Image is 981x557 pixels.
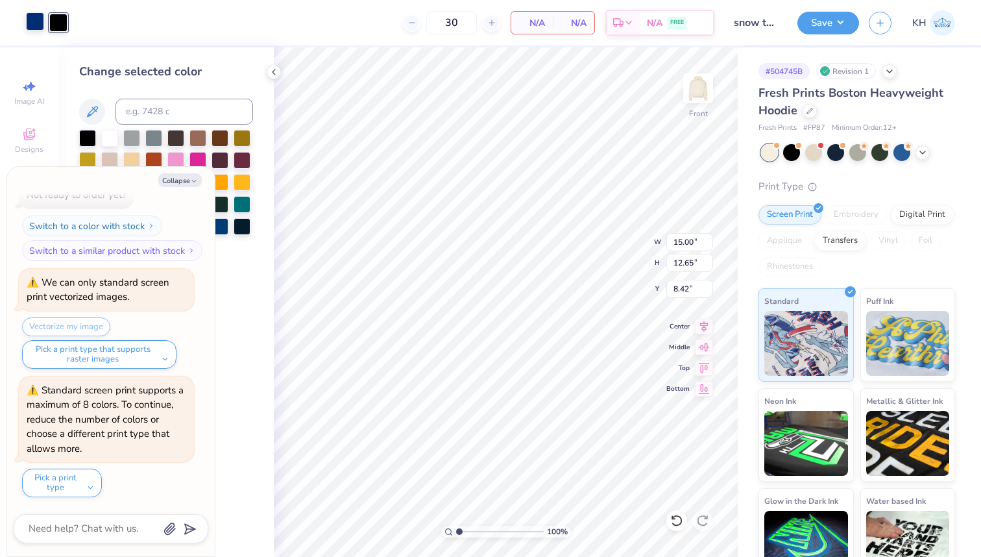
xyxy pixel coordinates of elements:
[891,205,954,225] div: Digital Print
[685,75,711,101] img: Front
[647,16,662,30] span: N/A
[912,16,926,31] span: KH
[666,322,690,331] span: Center
[803,123,825,134] span: # FP87
[764,294,799,308] span: Standard
[147,222,155,230] img: Switch to a color with stock
[814,231,866,251] div: Transfers
[79,63,253,80] div: Change selected color
[866,394,943,408] span: Metallic & Glitter Ink
[866,494,926,508] span: Water based Ink
[910,231,941,251] div: Foil
[816,63,876,79] div: Revision 1
[22,216,162,236] button: Switch to a color with stock
[764,311,848,376] img: Standard
[758,205,821,225] div: Screen Print
[689,108,708,119] div: Front
[758,63,810,79] div: # 504745B
[14,96,45,106] span: Image AI
[22,340,176,369] button: Pick a print type that supports raster images
[930,10,955,36] img: Kaiya Hertzog
[912,10,955,36] a: KH
[758,85,943,118] span: Fresh Prints Boston Heavyweight Hoodie
[27,384,184,455] div: Standard screen print supports a maximum of 8 colors. To continue, reduce the number of colors or...
[866,311,950,376] img: Puff Ink
[758,123,797,134] span: Fresh Prints
[561,16,587,30] span: N/A
[22,469,102,497] button: Pick a print type
[758,179,955,194] div: Print Type
[27,188,127,201] div: Not ready to order yet?
[797,12,859,34] button: Save
[758,231,810,251] div: Applique
[519,16,545,30] span: N/A
[764,494,838,508] span: Glow in the Dark Ink
[764,394,796,408] span: Neon Ink
[764,411,848,476] img: Neon Ink
[547,526,568,538] span: 100 %
[115,99,253,125] input: e.g. 7428 c
[426,11,477,34] input: – –
[724,10,788,36] input: Untitled Design
[670,18,684,27] span: FREE
[832,123,897,134] span: Minimum Order: 12 +
[15,144,43,155] span: Designs
[22,240,202,261] button: Switch to a similar product with stock
[158,173,202,187] button: Collapse
[666,384,690,393] span: Bottom
[866,411,950,476] img: Metallic & Glitter Ink
[758,257,821,277] div: Rhinestones
[866,294,893,308] span: Puff Ink
[666,364,690,373] span: Top
[870,231,906,251] div: Vinyl
[825,205,887,225] div: Embroidery
[188,247,195,254] img: Switch to a similar product with stock
[666,343,690,352] span: Middle
[27,276,169,304] div: We can only standard screen print vectorized images.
